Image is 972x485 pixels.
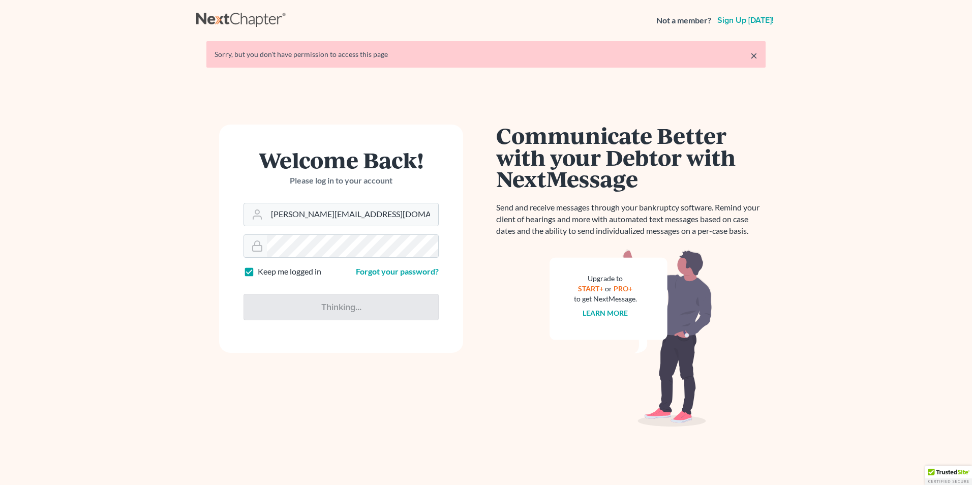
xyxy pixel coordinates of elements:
[244,294,439,320] input: Thinking...
[496,125,766,190] h1: Communicate Better with your Debtor with NextMessage
[583,309,628,317] a: Learn more
[550,249,712,427] img: nextmessage_bg-59042aed3d76b12b5cd301f8e5b87938c9018125f34e5fa2b7a6b67550977c72.svg
[574,294,637,304] div: to get NextMessage.
[579,284,604,293] a: START+
[215,49,757,59] div: Sorry, but you don't have permission to access this page
[244,149,439,171] h1: Welcome Back!
[925,466,972,485] div: TrustedSite Certified
[715,16,776,24] a: Sign up [DATE]!
[605,284,613,293] span: or
[750,49,757,62] a: ×
[356,266,439,276] a: Forgot your password?
[656,15,711,26] strong: Not a member?
[496,202,766,237] p: Send and receive messages through your bankruptcy software. Remind your client of hearings and mo...
[574,274,637,284] div: Upgrade to
[267,203,438,226] input: Email Address
[244,175,439,187] p: Please log in to your account
[614,284,633,293] a: PRO+
[258,266,321,278] label: Keep me logged in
